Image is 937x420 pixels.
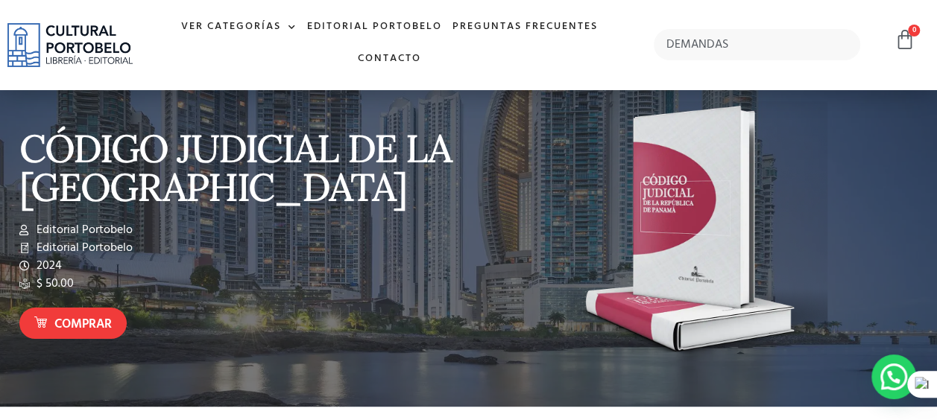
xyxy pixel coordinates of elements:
[895,29,915,51] a: 0
[353,43,426,75] a: Contacto
[447,11,603,43] a: Preguntas frecuentes
[33,239,133,257] span: Editorial Portobelo
[19,129,461,206] p: CÓDIGO JUDICIAL DE LA [GEOGRAPHIC_DATA]
[908,25,920,36] span: 0
[33,275,74,293] span: $ 50.00
[54,315,112,334] span: Comprar
[654,29,860,60] input: Búsqueda
[302,11,447,43] a: Editorial Portobelo
[19,308,127,340] a: Comprar
[176,11,302,43] a: Ver Categorías
[871,354,916,399] div: WhatsApp contact
[33,221,133,239] span: Editorial Portobelo
[33,257,62,275] span: 2024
